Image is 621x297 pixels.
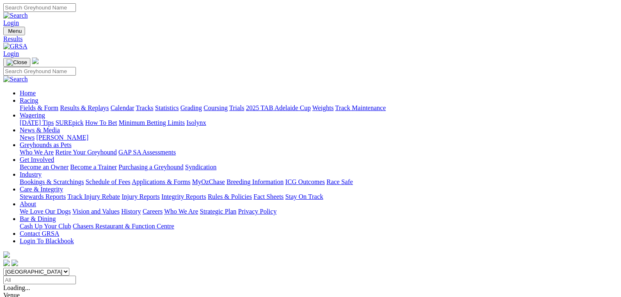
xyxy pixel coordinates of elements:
a: Bar & Dining [20,215,56,222]
a: Trials [229,104,244,111]
a: Race Safe [326,178,353,185]
a: News [20,134,34,141]
input: Search [3,3,76,12]
a: Fields & Form [20,104,58,111]
a: Track Maintenance [335,104,386,111]
a: Results & Replays [60,104,109,111]
a: Retire Your Greyhound [55,149,117,156]
a: Privacy Policy [238,208,277,215]
span: Loading... [3,284,30,291]
a: Become an Owner [20,163,69,170]
a: Wagering [20,112,45,119]
a: Greyhounds as Pets [20,141,71,148]
a: Purchasing a Greyhound [119,163,183,170]
div: Care & Integrity [20,193,618,200]
a: Applications & Forms [132,178,190,185]
span: Menu [8,28,22,34]
a: Injury Reports [121,193,160,200]
a: History [121,208,141,215]
a: Who We Are [164,208,198,215]
a: Who We Are [20,149,54,156]
img: Close [7,59,27,66]
input: Search [3,67,76,76]
a: Cash Up Your Club [20,223,71,230]
a: About [20,200,36,207]
a: MyOzChase [192,178,225,185]
a: Stay On Track [285,193,323,200]
a: News & Media [20,127,60,134]
a: Isolynx [186,119,206,126]
div: About [20,208,618,215]
a: How To Bet [85,119,117,126]
a: Breeding Information [227,178,284,185]
a: Weights [312,104,334,111]
a: Results [3,35,618,43]
img: logo-grsa-white.png [3,251,10,258]
a: Careers [142,208,163,215]
div: Greyhounds as Pets [20,149,618,156]
a: Get Involved [20,156,54,163]
a: Contact GRSA [20,230,59,237]
a: Minimum Betting Limits [119,119,185,126]
a: Home [20,90,36,97]
div: Bar & Dining [20,223,618,230]
a: Login [3,50,19,57]
a: Vision and Values [72,208,119,215]
a: Calendar [110,104,134,111]
button: Toggle navigation [3,27,25,35]
img: Search [3,76,28,83]
input: Select date [3,276,76,284]
a: SUREpick [55,119,83,126]
img: GRSA [3,43,27,50]
a: 2025 TAB Adelaide Cup [246,104,311,111]
img: facebook.svg [3,260,10,266]
button: Toggle navigation [3,58,30,67]
div: Industry [20,178,618,186]
a: Integrity Reports [161,193,206,200]
img: logo-grsa-white.png [32,58,39,64]
img: Search [3,12,28,19]
a: We Love Our Dogs [20,208,71,215]
a: Stewards Reports [20,193,66,200]
a: Statistics [155,104,179,111]
a: ICG Outcomes [285,178,325,185]
a: Bookings & Scratchings [20,178,84,185]
a: [DATE] Tips [20,119,54,126]
a: Grading [181,104,202,111]
a: Racing [20,97,38,104]
a: Schedule of Fees [85,178,130,185]
a: Chasers Restaurant & Function Centre [73,223,174,230]
a: Login [3,19,19,26]
a: GAP SA Assessments [119,149,176,156]
div: Wagering [20,119,618,127]
a: Track Injury Rebate [67,193,120,200]
div: Racing [20,104,618,112]
a: Rules & Policies [208,193,252,200]
a: Syndication [185,163,216,170]
a: Strategic Plan [200,208,236,215]
a: Coursing [204,104,228,111]
a: Industry [20,171,41,178]
div: Get Involved [20,163,618,171]
div: News & Media [20,134,618,141]
a: Care & Integrity [20,186,63,193]
a: Login To Blackbook [20,237,74,244]
a: [PERSON_NAME] [36,134,88,141]
a: Tracks [136,104,154,111]
img: twitter.svg [11,260,18,266]
a: Become a Trainer [70,163,117,170]
a: Fact Sheets [254,193,284,200]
